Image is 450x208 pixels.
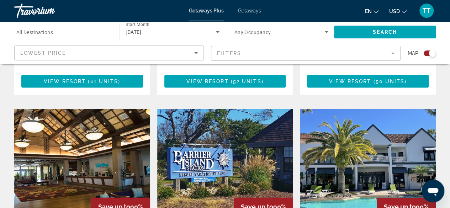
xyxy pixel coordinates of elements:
span: [DATE] [126,29,141,35]
span: View Resort [186,79,228,84]
iframe: Button to launch messaging window, conversation in progress [422,180,444,202]
span: Map [408,48,418,58]
button: View Resort(52 units) [164,75,286,88]
button: Change language [365,6,378,16]
span: Any Occupancy [234,30,271,35]
button: View Resort(61 units) [21,75,143,88]
span: Lowest Price [20,50,66,56]
span: 61 units [90,79,118,84]
span: TT [423,7,430,14]
button: Change currency [389,6,407,16]
a: Travorium [14,1,85,20]
span: USD [389,9,400,14]
button: View Resort(50 units) [307,75,429,88]
span: Search [373,29,397,35]
span: 50 units [375,79,404,84]
a: Getaways [238,8,261,14]
span: View Resort [329,79,371,84]
span: View Resort [44,79,86,84]
button: Search [334,26,436,38]
span: ( ) [228,79,263,84]
span: ( ) [86,79,120,84]
a: Getaways Plus [189,8,224,14]
span: Start Month [126,22,149,27]
button: Filter [211,46,401,61]
mat-select: Sort by [20,49,198,57]
span: All Destinations [16,30,53,35]
span: en [365,9,372,14]
span: 52 units [233,79,261,84]
span: ( ) [371,79,407,84]
button: User Menu [417,3,436,18]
